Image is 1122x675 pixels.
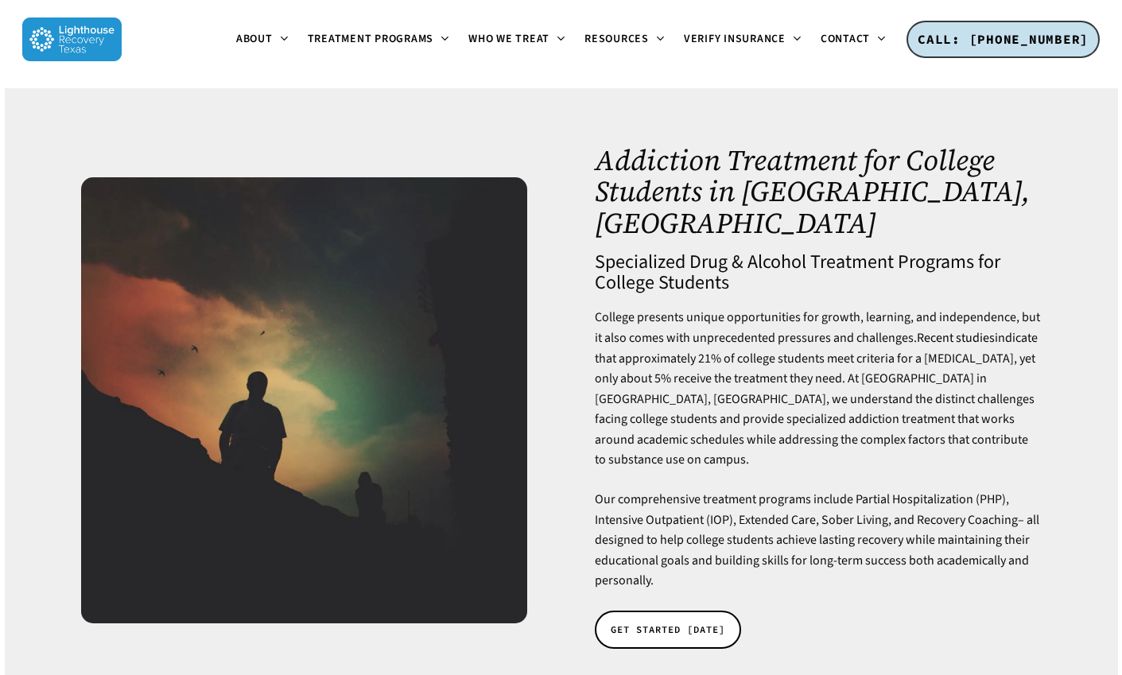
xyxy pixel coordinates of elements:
[595,491,1039,589] span: Our comprehensive treatment programs include Partial Hospitalization (PHP), Intensive Outpatient ...
[459,33,575,46] a: Who We Treat
[811,33,895,46] a: Contact
[236,31,273,47] span: About
[907,21,1100,59] a: CALL: [PHONE_NUMBER]
[595,145,1041,239] h1: Addiction Treatment for College Students in [GEOGRAPHIC_DATA], [GEOGRAPHIC_DATA]
[227,33,298,46] a: About
[298,33,460,46] a: Treatment Programs
[821,31,870,47] span: Contact
[674,33,811,46] a: Verify Insurance
[917,329,995,347] a: Recent studies
[595,252,1041,293] h4: Specialized Drug & Alcohol Treatment Programs for College Students
[22,17,122,61] img: Lighthouse Recovery Texas
[575,33,674,46] a: Resources
[595,611,741,649] a: GET STARTED [DATE]
[684,31,786,47] span: Verify Insurance
[81,177,527,623] img: College age student walking, abstract view photo
[308,31,434,47] span: Treatment Programs
[595,308,1040,347] span: College presents unique opportunities for growth, learning, and independence, but it also comes w...
[611,622,725,638] span: GET STARTED [DATE]
[584,31,649,47] span: Resources
[468,31,549,47] span: Who We Treat
[595,329,1038,469] span: indicate that approximately 21% of college students meet criteria for a [MEDICAL_DATA], yet only ...
[918,31,1089,47] span: CALL: [PHONE_NUMBER]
